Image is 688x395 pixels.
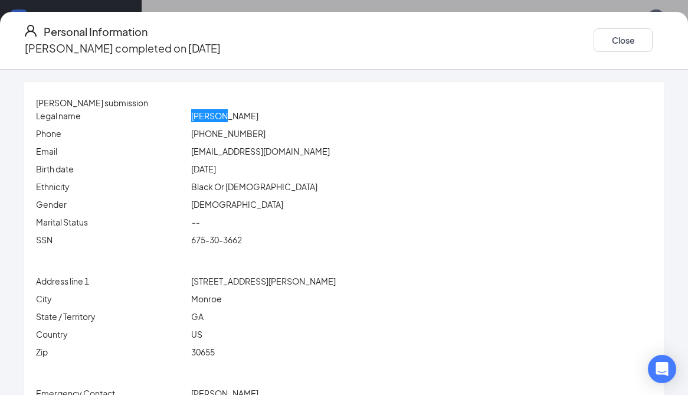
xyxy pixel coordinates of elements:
[25,40,221,57] p: [PERSON_NAME] completed on [DATE]
[191,146,330,156] span: [EMAIL_ADDRESS][DOMAIN_NAME]
[36,127,186,140] p: Phone
[36,275,186,288] p: Address line 1
[36,233,186,246] p: SSN
[191,347,215,357] span: 30655
[191,311,204,322] span: GA
[36,216,186,228] p: Marital Status
[36,310,186,323] p: State / Territory
[191,276,336,286] span: [STREET_ADDRESS][PERSON_NAME]
[36,162,186,175] p: Birth date
[36,97,148,108] span: [PERSON_NAME] submission
[191,329,202,339] span: US
[191,181,317,192] span: Black Or [DEMOGRAPHIC_DATA]
[191,164,216,174] span: [DATE]
[44,24,148,40] h4: Personal Information
[36,109,186,122] p: Legal name
[24,24,38,38] svg: User
[36,328,186,341] p: Country
[648,355,676,383] div: Open Intercom Messenger
[36,180,186,193] p: Ethnicity
[36,345,186,358] p: Zip
[191,128,266,139] span: [PHONE_NUMBER]
[191,234,242,245] span: 675-30-3662
[594,28,653,52] button: Close
[191,110,258,121] span: [PERSON_NAME]
[36,292,186,305] p: City
[191,199,283,210] span: [DEMOGRAPHIC_DATA]
[36,198,186,211] p: Gender
[36,145,186,158] p: Email
[191,293,222,304] span: Monroe
[191,217,199,227] span: --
